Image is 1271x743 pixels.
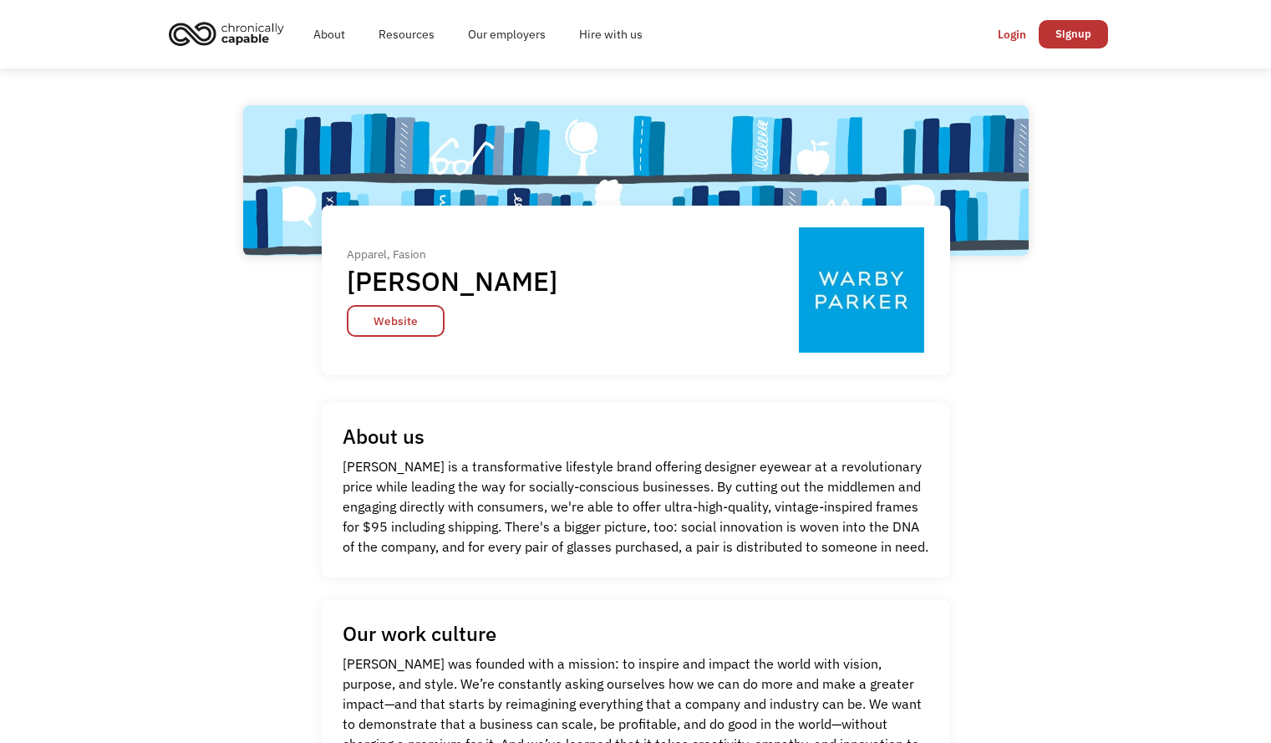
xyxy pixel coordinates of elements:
[343,424,425,449] h1: About us
[998,24,1026,44] div: Login
[347,264,557,298] h1: [PERSON_NAME]
[1039,20,1108,48] a: Signup
[164,15,297,52] a: home
[343,456,929,557] p: [PERSON_NAME] is a transformative lifestyle brand offering designer eyewear at a revolutionary pr...
[164,15,289,52] img: Chronically Capable logo
[297,8,362,61] a: About
[347,305,445,337] a: Website
[347,244,570,264] div: Apparel, Fasion
[343,621,496,646] h1: Our work culture
[362,8,451,61] a: Resources
[451,8,562,61] a: Our employers
[562,8,659,61] a: Hire with us
[985,20,1039,48] a: Login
